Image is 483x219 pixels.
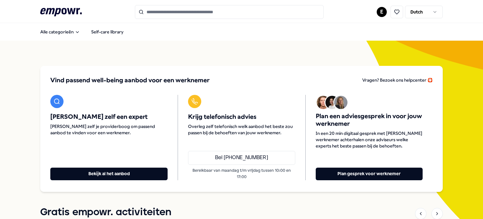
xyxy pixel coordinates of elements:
img: Avatar [334,96,347,109]
img: Avatar [317,96,330,109]
a: Self-care library [86,26,129,38]
span: In een 20 min digitaal gesprek met [PERSON_NAME] werknemer achterhalen onze adviseurs welke exper... [316,130,423,149]
p: Bereikbaar van maandag t/m vrijdag tussen 10:00 en 17:00 [188,167,295,180]
a: Bel [PHONE_NUMBER] [188,151,295,165]
span: Plan een adviesgesprek in voor jouw werknemer [316,112,423,128]
input: Search for products, categories or subcategories [135,5,324,19]
button: Alle categorieën [35,26,85,38]
span: Vragen? Bezoek ons helpcenter 🛟 [362,78,433,83]
span: Overleg zelf telefonisch welk aanbod het beste zou passen bij de behoeften van jouw werknemer. [188,123,295,136]
span: Vind passend well-being aanbod voor een werknemer [50,76,210,85]
button: Bekijk al het aanbod [50,168,168,180]
span: Krijg telefonisch advies [188,113,295,121]
span: [PERSON_NAME] zelf je providerboog om passend aanbod te vinden voor een werknemer. [50,123,168,136]
img: Avatar [325,96,339,109]
span: [PERSON_NAME] zelf een expert [50,113,168,121]
button: E [377,7,387,17]
a: Vragen? Bezoek ons helpcenter 🛟 [362,76,433,85]
button: Plan gesprek voor werknemer [316,168,423,180]
nav: Main [35,26,129,38]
